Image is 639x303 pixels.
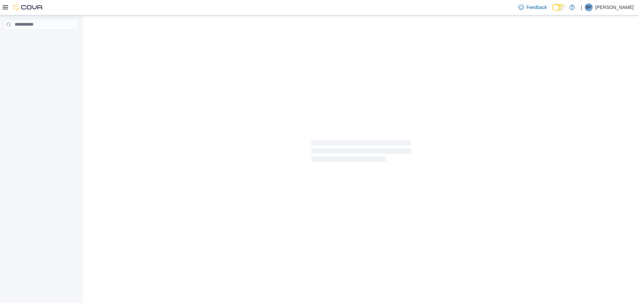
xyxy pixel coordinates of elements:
[13,4,43,11] img: Cova
[4,31,79,47] nav: Complex example
[581,3,582,11] p: |
[552,4,566,11] input: Dark Mode
[585,3,593,11] div: Binal Patel
[527,4,547,11] span: Feedback
[311,142,411,163] span: Loading
[516,1,549,14] a: Feedback
[586,3,591,11] span: BP
[595,3,634,11] p: [PERSON_NAME]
